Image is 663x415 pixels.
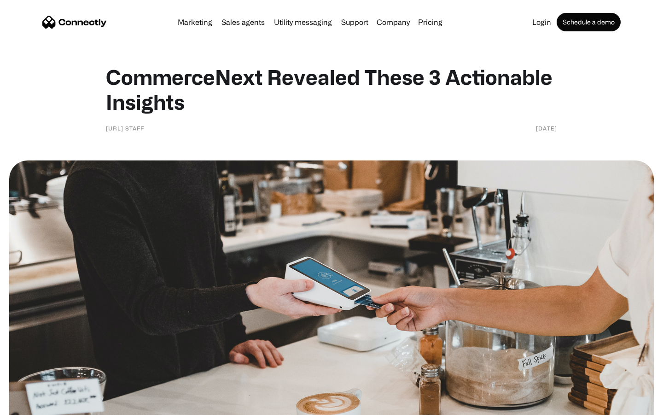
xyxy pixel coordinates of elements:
[536,124,557,133] div: [DATE]
[9,399,55,412] aside: Language selected: English
[174,18,216,26] a: Marketing
[337,18,372,26] a: Support
[18,399,55,412] ul: Language list
[557,13,621,31] a: Schedule a demo
[270,18,336,26] a: Utility messaging
[414,18,446,26] a: Pricing
[529,18,555,26] a: Login
[106,124,144,133] div: [URL] Staff
[377,16,410,29] div: Company
[106,65,557,114] h1: CommerceNext Revealed These 3 Actionable Insights
[218,18,268,26] a: Sales agents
